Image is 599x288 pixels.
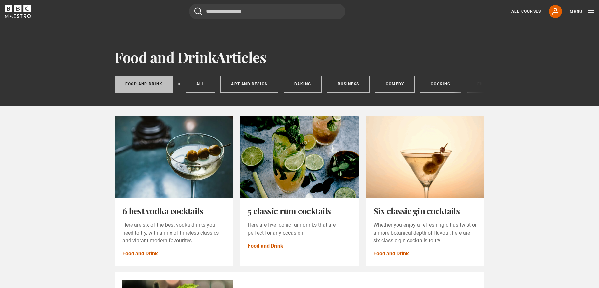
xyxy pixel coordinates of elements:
input: Search [189,4,345,19]
a: 6 best vodka cocktails [122,205,203,217]
a: Food and Drink [122,250,158,258]
a: Baking [284,76,322,93]
a: 5 classic rum cocktails [248,205,331,217]
a: All Courses [511,8,541,14]
nav: Categories [115,76,484,95]
button: Submit the search query [194,7,202,16]
a: Food and Drink [115,76,173,93]
a: Business [327,76,370,93]
a: Cooking [420,76,461,93]
span: Food and Drink [115,47,216,66]
a: Six classic gin cocktails [373,205,460,217]
button: Toggle navigation [570,8,594,15]
a: Food and Drink [373,250,409,258]
a: Art and Design [220,76,278,93]
a: Food and Drink [248,242,283,250]
h1: Articles [115,49,484,65]
a: Comedy [375,76,415,93]
svg: BBC Maestro [5,5,31,18]
a: All [186,76,216,93]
